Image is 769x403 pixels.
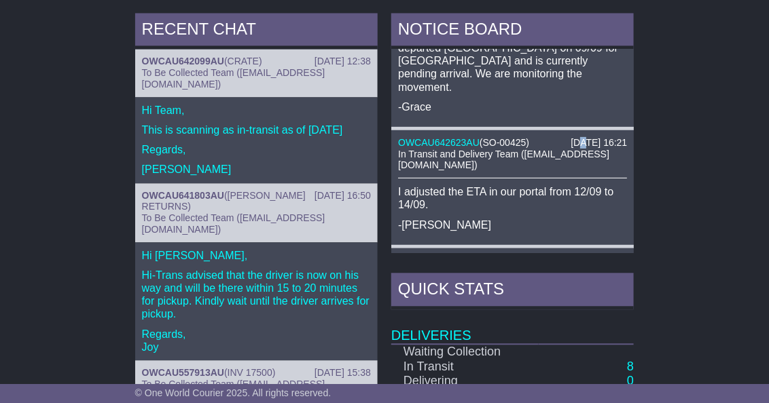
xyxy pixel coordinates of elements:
[398,100,627,113] p: -Grace
[142,328,371,353] p: Regards, Joy
[398,218,627,231] p: -[PERSON_NAME]
[315,190,371,201] div: [DATE] 16:50
[142,56,371,67] div: ( )
[142,269,371,321] p: Hi-Trans advised that the driver is now on his way and will be there within 15 to 20 minutes for ...
[571,137,627,149] div: [DATE] 16:21
[142,190,224,201] a: OWCAU641803AU
[228,367,272,378] span: INV 17500
[135,387,332,398] span: © One World Courier 2025. All rights reserved.
[398,137,480,148] a: OWCAU642623AU
[398,16,627,94] p: According to the courier, the freight was transshipped via the [GEOGRAPHIC_DATA]. It departed [GE...
[391,374,539,389] td: Delivering
[391,360,539,375] td: In Transit
[142,56,224,66] a: OWCAU642099AU
[627,374,634,387] a: 0
[142,143,371,156] p: Regards,
[142,190,371,213] div: ( )
[398,185,627,211] p: I adjusted the ETA in our portal from 12/09 to 14/09.
[142,163,371,176] p: [PERSON_NAME]
[483,137,526,148] span: SO-00425
[315,367,371,379] div: [DATE] 15:38
[142,249,371,262] p: Hi [PERSON_NAME],
[142,190,306,212] span: [PERSON_NAME] RETURNS
[391,273,634,309] div: Quick Stats
[135,13,378,50] div: RECENT CHAT
[142,104,371,117] p: Hi Team,
[391,13,634,50] div: NOTICE BOARD
[627,360,634,373] a: 8
[142,367,371,379] div: ( )
[142,67,325,90] span: To Be Collected Team ([EMAIL_ADDRESS][DOMAIN_NAME])
[142,379,325,401] span: To Be Collected Team ([EMAIL_ADDRESS][DOMAIN_NAME])
[142,367,224,378] a: OWCAU557913AU
[142,212,325,235] span: To Be Collected Team ([EMAIL_ADDRESS][DOMAIN_NAME])
[398,137,627,149] div: ( )
[142,123,371,136] p: This is scanning as in-transit as of [DATE]
[398,149,609,171] span: In Transit and Delivery Team ([EMAIL_ADDRESS][DOMAIN_NAME])
[391,309,634,344] td: Deliveries
[391,344,539,360] td: Waiting Collection
[315,56,371,67] div: [DATE] 12:38
[228,56,259,66] span: CRATE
